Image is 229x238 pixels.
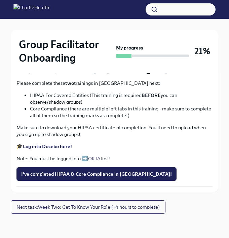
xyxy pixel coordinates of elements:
[142,92,161,98] strong: BEFORE
[16,155,213,162] p: Note: You must be logged into ➡️ first!
[16,143,213,150] p: 🎓
[23,143,72,149] a: Log into Docebo here!
[116,44,143,51] strong: My progress
[16,80,213,87] p: Please complete these trainings in [GEOGRAPHIC_DATA] next:
[19,38,113,65] h2: Group Facilitator Onboarding
[16,167,177,181] button: I've completed HIPAA & Core Compliance in [GEOGRAPHIC_DATA]!
[16,124,213,138] p: Make sure to download your HIPAA certificate of completion. You'll need to upload when you sign u...
[16,204,160,210] span: Next task : Week Two: Get To Know Your Role (~4 hours to complete)
[21,171,172,177] span: I've completed HIPAA & Core Compliance in [GEOGRAPHIC_DATA]!
[30,92,213,105] li: HIPAA For Covered Entities (This training is required you can observe/shadow groups)
[88,156,101,162] a: OKTA
[194,45,210,57] h3: 21%
[30,105,213,119] li: Core Compliance (there are multiple left tabs in this training - make sure to complete all of the...
[65,80,74,86] strong: two
[13,4,49,15] img: CharlieHealth
[11,200,165,214] button: Next task:Week Two: Get To Know Your Role (~4 hours to complete)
